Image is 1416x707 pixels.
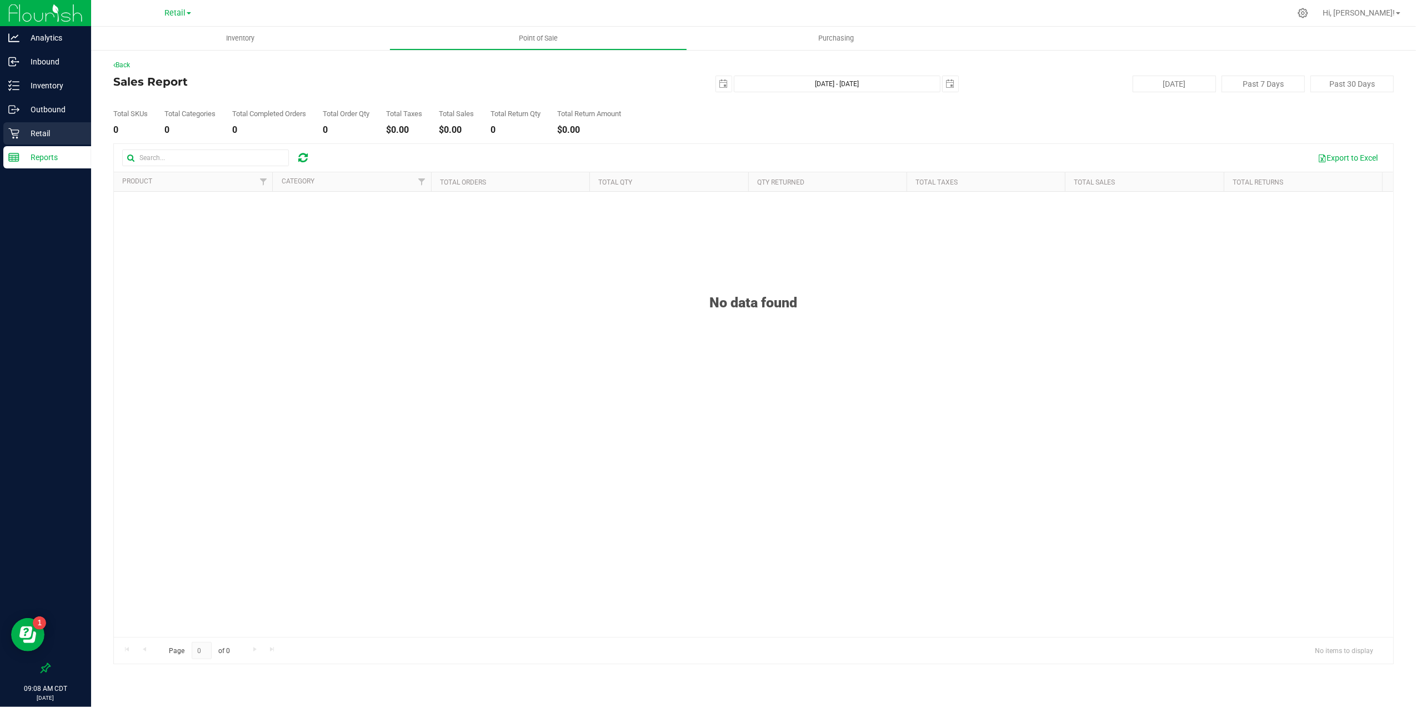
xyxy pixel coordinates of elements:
a: Total Returns [1233,178,1283,186]
div: 0 [164,126,216,135]
div: Total SKUs [113,110,148,117]
p: [DATE] [5,694,86,702]
inline-svg: Inventory [8,80,19,91]
button: Export to Excel [1310,148,1385,167]
div: No data found [114,267,1393,311]
span: Point of Sale [504,33,573,43]
a: Filter [254,172,272,191]
input: Search... [122,150,289,166]
a: Qty Returned [757,178,804,186]
p: Analytics [19,31,86,44]
label: Pin the sidebar to full width on large screens [40,663,51,674]
a: Product [122,177,152,185]
div: Manage settings [1296,8,1310,18]
span: Retail [164,8,186,18]
div: 0 [491,126,541,135]
a: Filter [413,172,431,191]
div: Total Order Qty [323,110,369,117]
div: Total Completed Orders [232,110,306,117]
inline-svg: Reports [8,152,19,163]
a: Total Qty [599,178,633,186]
span: select [943,76,958,92]
inline-svg: Retail [8,128,19,139]
h4: Sales Report [113,76,540,88]
inline-svg: Inbound [8,56,19,67]
span: Hi, [PERSON_NAME]! [1323,8,1395,17]
span: select [716,76,732,92]
button: Past 7 Days [1222,76,1305,92]
p: Inbound [19,55,86,68]
div: $0.00 [386,126,422,135]
p: Outbound [19,103,86,116]
a: Point of Sale [389,27,688,50]
div: 0 [113,126,148,135]
inline-svg: Analytics [8,32,19,43]
div: Total Sales [439,110,474,117]
p: 09:08 AM CDT [5,684,86,694]
a: Category [282,177,314,185]
button: Past 30 Days [1310,76,1394,92]
iframe: Resource center unread badge [33,616,46,630]
span: Page of 0 [159,642,239,659]
p: Inventory [19,79,86,92]
div: 0 [323,126,369,135]
a: Total Taxes [915,178,958,186]
a: Total Sales [1074,178,1115,186]
span: No items to display [1306,642,1382,659]
div: $0.00 [439,126,474,135]
iframe: Resource center [11,618,44,651]
div: Total Return Qty [491,110,541,117]
span: Purchasing [804,33,869,43]
div: Total Categories [164,110,216,117]
a: Inventory [91,27,389,50]
p: Retail [19,127,86,140]
div: Total Taxes [386,110,422,117]
div: 0 [232,126,306,135]
p: Reports [19,151,86,164]
a: Purchasing [687,27,985,50]
a: Total Orders [440,178,486,186]
span: Inventory [211,33,269,43]
inline-svg: Outbound [8,104,19,115]
a: Back [113,61,130,69]
div: Total Return Amount [557,110,621,117]
div: $0.00 [557,126,621,135]
button: [DATE] [1133,76,1216,92]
